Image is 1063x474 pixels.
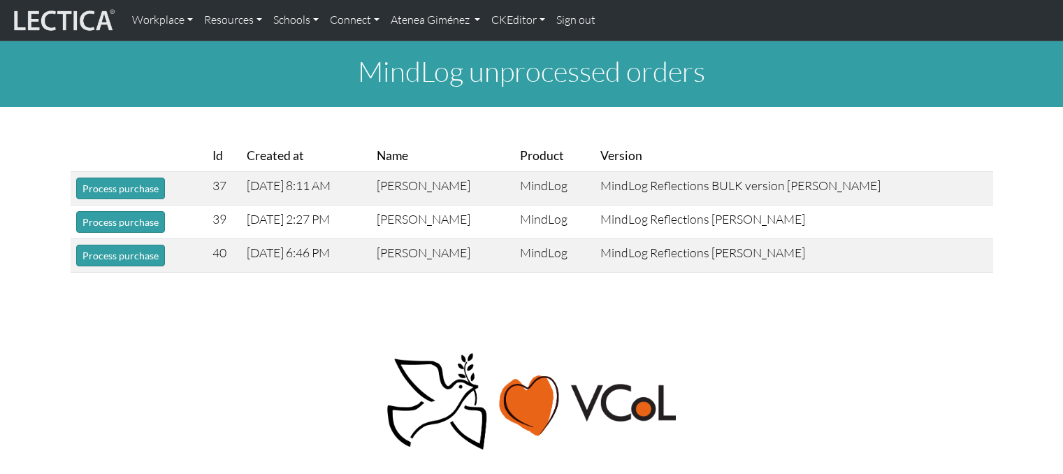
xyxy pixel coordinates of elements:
td: 39 [207,206,241,239]
th: Id [207,141,241,172]
th: Product [514,141,595,172]
button: Process purchase [76,245,165,266]
td: 37 [207,172,241,206]
a: Atenea Giménez [385,6,486,35]
td: [DATE] 2:27 PM [241,206,371,239]
td: MindLog Reflections [PERSON_NAME] [595,239,993,273]
td: MindLog Reflections BULK version [PERSON_NAME] [595,172,993,206]
a: CKEditor [486,6,551,35]
th: Created at [241,141,371,172]
img: Peace, love, VCoL [382,351,681,452]
td: [PERSON_NAME] [371,239,514,273]
td: MindLog [514,239,595,273]
button: Process purchase [76,211,165,233]
a: Workplace [126,6,198,35]
td: [DATE] 6:46 PM [241,239,371,273]
img: lecticalive [10,7,115,34]
a: Schools [268,6,324,35]
th: Version [595,141,993,172]
td: [PERSON_NAME] [371,206,514,239]
a: Resources [198,6,268,35]
td: MindLog [514,206,595,239]
td: [PERSON_NAME] [371,172,514,206]
td: MindLog Reflections [PERSON_NAME] [595,206,993,239]
a: Sign out [551,6,601,35]
button: Process purchase [76,178,165,199]
a: Connect [324,6,385,35]
td: MindLog [514,172,595,206]
th: Name [371,141,514,172]
td: 40 [207,239,241,273]
td: [DATE] 8:11 AM [241,172,371,206]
